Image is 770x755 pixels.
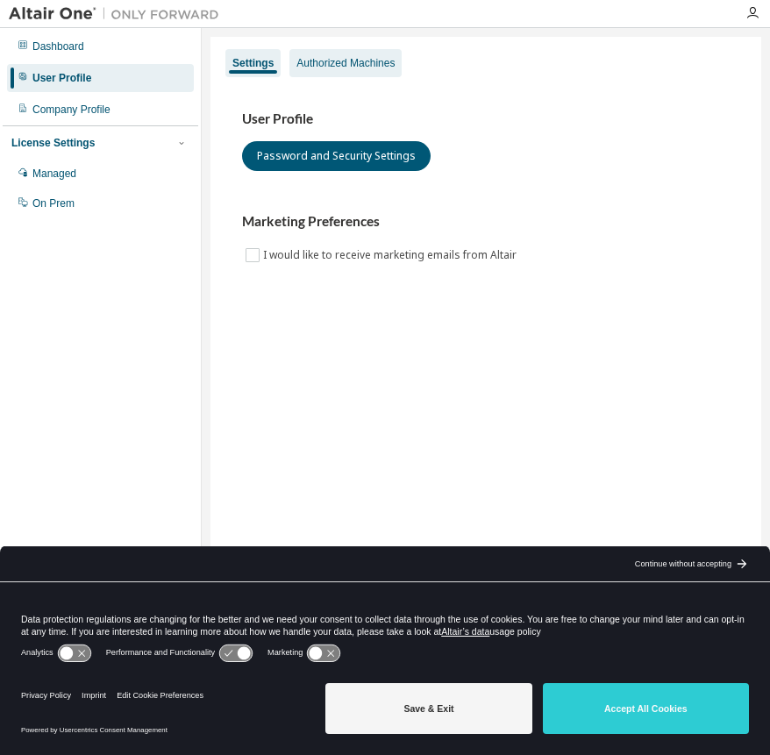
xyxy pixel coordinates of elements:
[32,71,91,85] div: User Profile
[32,103,111,117] div: Company Profile
[242,213,730,231] h3: Marketing Preferences
[242,141,431,171] button: Password and Security Settings
[296,56,395,70] div: Authorized Machines
[242,110,730,128] h3: User Profile
[32,196,75,210] div: On Prem
[32,39,84,53] div: Dashboard
[11,136,95,150] div: License Settings
[32,167,76,181] div: Managed
[9,5,228,23] img: Altair One
[263,245,520,266] label: I would like to receive marketing emails from Altair
[232,56,274,70] div: Settings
